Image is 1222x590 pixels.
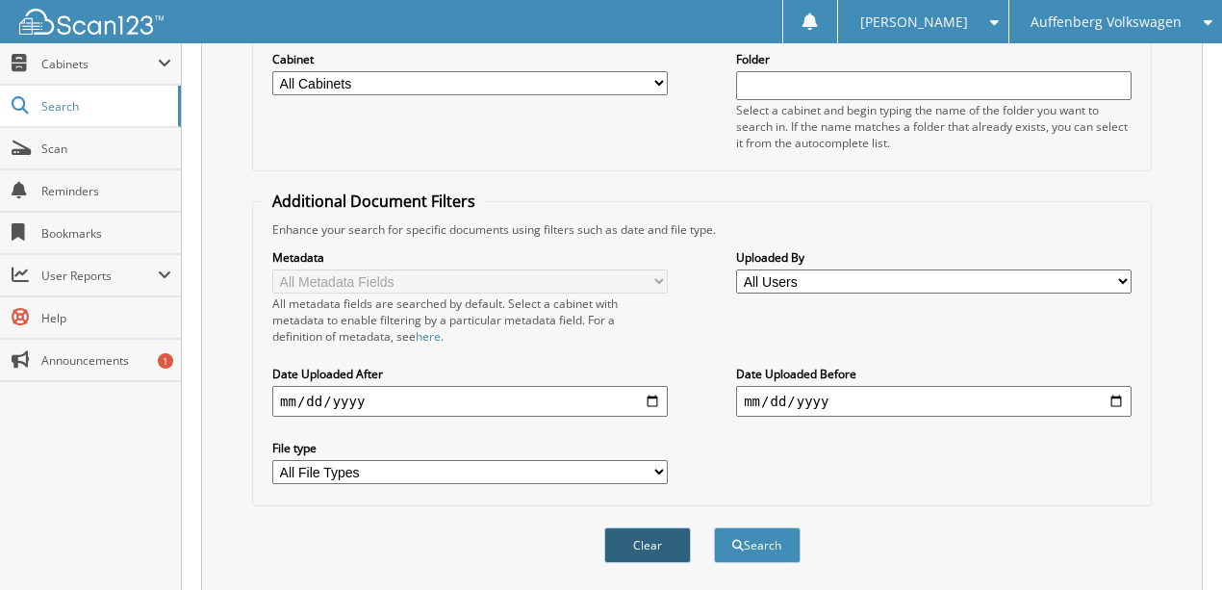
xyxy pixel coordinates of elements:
[19,9,164,35] img: scan123-logo-white.svg
[272,386,668,417] input: start
[41,183,171,199] span: Reminders
[272,51,668,67] label: Cabinet
[41,352,171,369] span: Announcements
[736,249,1132,266] label: Uploaded By
[1031,16,1182,28] span: Auffenberg Volkswagen
[736,366,1132,382] label: Date Uploaded Before
[263,221,1141,238] div: Enhance your search for specific documents using filters such as date and file type.
[736,386,1132,417] input: end
[736,102,1132,151] div: Select a cabinet and begin typing the name of the folder you want to search in. If the name match...
[263,191,485,212] legend: Additional Document Filters
[416,328,441,345] a: here
[41,225,171,242] span: Bookmarks
[272,366,668,382] label: Date Uploaded After
[272,249,668,266] label: Metadata
[41,141,171,157] span: Scan
[158,353,173,369] div: 1
[41,268,158,284] span: User Reports
[714,527,801,563] button: Search
[736,51,1132,67] label: Folder
[272,440,668,456] label: File type
[41,98,168,115] span: Search
[860,16,968,28] span: [PERSON_NAME]
[41,56,158,72] span: Cabinets
[604,527,691,563] button: Clear
[272,295,668,345] div: All metadata fields are searched by default. Select a cabinet with metadata to enable filtering b...
[41,310,171,326] span: Help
